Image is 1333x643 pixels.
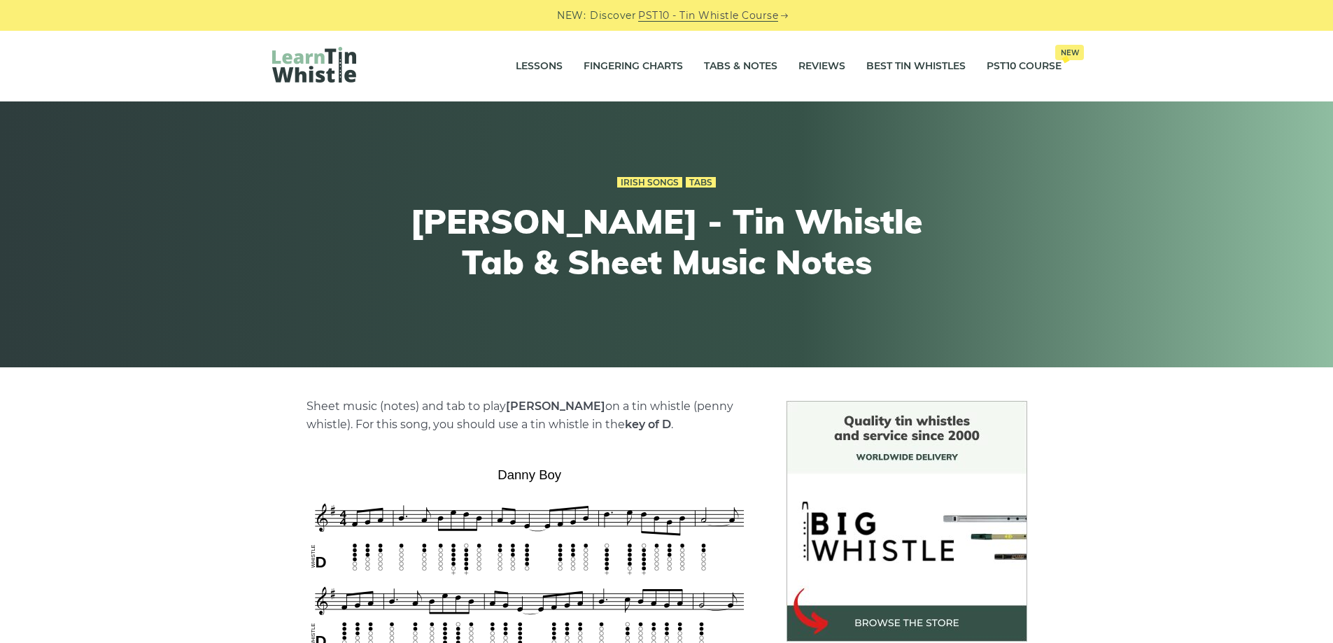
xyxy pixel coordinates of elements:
strong: [PERSON_NAME] [506,400,605,413]
a: Best Tin Whistles [866,49,966,84]
a: Fingering Charts [584,49,683,84]
img: LearnTinWhistle.com [272,47,356,83]
a: PST10 CourseNew [987,49,1062,84]
a: Irish Songs [617,177,682,188]
a: Reviews [798,49,845,84]
p: Sheet music (notes) and tab to play on a tin whistle (penny whistle). For this song, you should u... [306,397,753,434]
strong: key of D [625,418,671,431]
img: BigWhistle Tin Whistle Store [787,401,1027,642]
span: New [1055,45,1084,60]
a: Tabs & Notes [704,49,777,84]
h1: [PERSON_NAME] - Tin Whistle Tab & Sheet Music Notes [409,202,924,282]
a: Tabs [686,177,716,188]
a: Lessons [516,49,563,84]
